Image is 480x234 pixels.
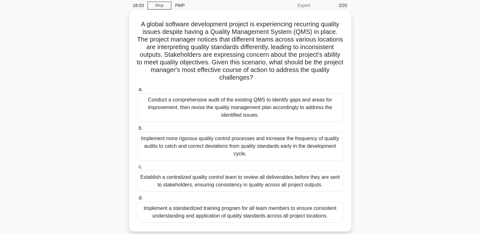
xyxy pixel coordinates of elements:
a: Stop [148,2,171,10]
span: b. [139,125,143,131]
span: c. [139,164,142,169]
h5: A global software development project is experiencing recurring quality issues despite having a Q... [137,20,344,82]
div: Implement more rigorous quality control processes and increase the frequency of quality audits to... [137,132,343,160]
span: d. [139,195,143,200]
div: Implement a standardized training program for all team members to ensure consistent understanding... [137,202,343,223]
div: Conduct a comprehensive audit of the existing QMS to identify gaps and areas for improvement, the... [137,93,343,122]
div: Establish a centralized quality control team to review all deliverables before they are sent to s... [137,171,343,192]
span: a. [139,87,143,92]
